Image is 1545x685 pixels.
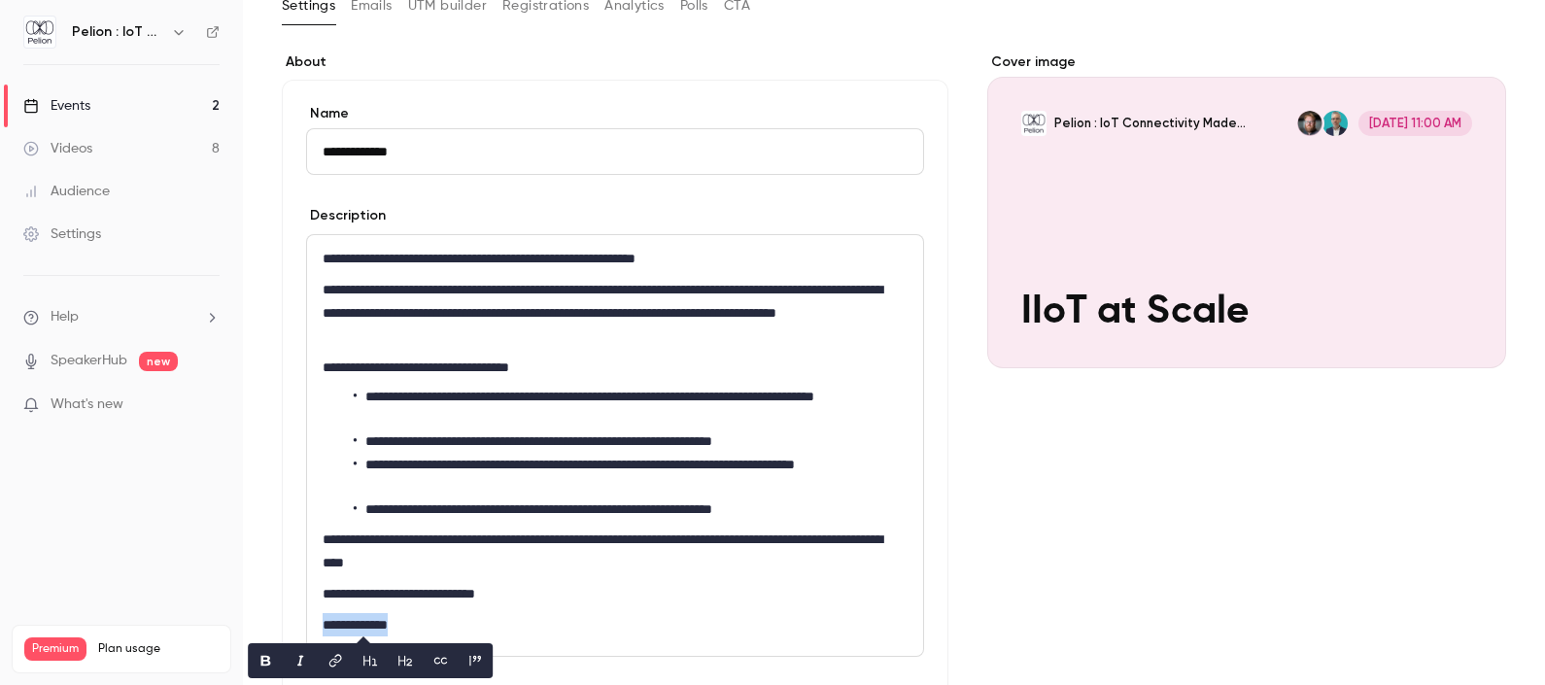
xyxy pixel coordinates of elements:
[23,224,101,244] div: Settings
[282,52,948,72] label: About
[987,52,1506,72] label: Cover image
[460,645,491,676] button: blockquote
[285,645,316,676] button: italic
[51,307,79,327] span: Help
[51,394,123,415] span: What's new
[72,22,163,42] h6: Pelion : IoT Connectivity Made Effortless
[307,235,923,656] div: editor
[306,234,924,657] section: description
[139,352,178,371] span: new
[23,182,110,201] div: Audience
[23,96,90,116] div: Events
[51,351,127,371] a: SpeakerHub
[98,641,219,657] span: Plan usage
[24,637,86,661] span: Premium
[320,645,351,676] button: link
[24,17,55,48] img: Pelion : IoT Connectivity Made Effortless
[306,104,924,123] label: Name
[250,645,281,676] button: bold
[23,139,92,158] div: Videos
[23,307,220,327] li: help-dropdown-opener
[987,52,1506,368] section: Cover image
[306,206,386,225] label: Description
[196,396,220,414] iframe: Noticeable Trigger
